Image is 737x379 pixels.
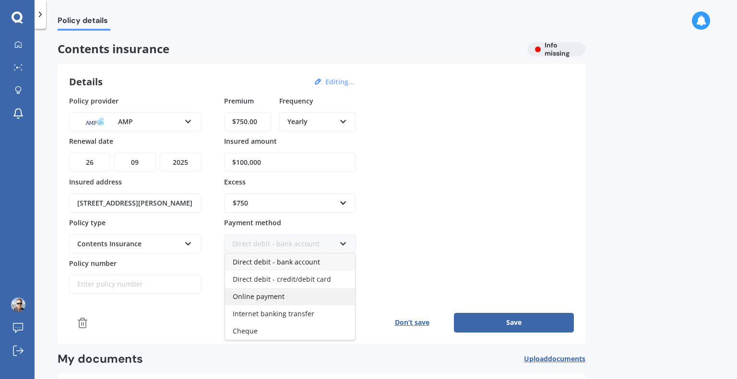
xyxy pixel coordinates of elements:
input: Enter address [69,194,201,213]
span: Premium [224,96,254,105]
div: $750 [233,198,336,208]
img: AAcHTtclUvNyp2u0Hiam-fRF7J6y-tGeIq-Sa-fWiwnqEw=s96-c [11,298,25,312]
input: Enter amount [224,153,356,172]
span: Policy number [69,258,117,267]
button: Uploaddocuments [524,352,585,367]
span: Renewal date [69,137,113,146]
span: documents [548,354,585,363]
div: Direct debit - bank account [232,239,335,249]
span: Insured amount [224,137,277,146]
span: Policy details [58,16,110,29]
span: Direct debit - credit/debit card [233,275,331,284]
span: Direct debit - bank account [233,257,320,266]
button: Editing... [322,78,357,86]
span: Insured address [69,177,122,186]
span: Excess [224,177,246,186]
button: Save [454,313,574,332]
div: Contents Insurance [77,239,180,249]
span: Contents insurance [58,42,520,56]
h3: Details [69,76,103,88]
div: AMP [77,116,180,127]
span: Payment method [224,218,281,227]
span: Internet banking transfer [233,309,314,318]
span: Cheque [233,326,258,335]
span: Policy provider [69,96,119,105]
div: Yearly [287,116,335,127]
input: Enter policy number [69,275,201,294]
span: Frequency [279,96,313,105]
span: Policy type [69,218,106,227]
span: Upload [524,355,585,363]
input: Enter amount [224,112,272,131]
span: Online payment [233,292,285,301]
img: AMP.webp [77,115,113,128]
h2: My documents [58,352,143,367]
button: Don’t save [370,313,454,332]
